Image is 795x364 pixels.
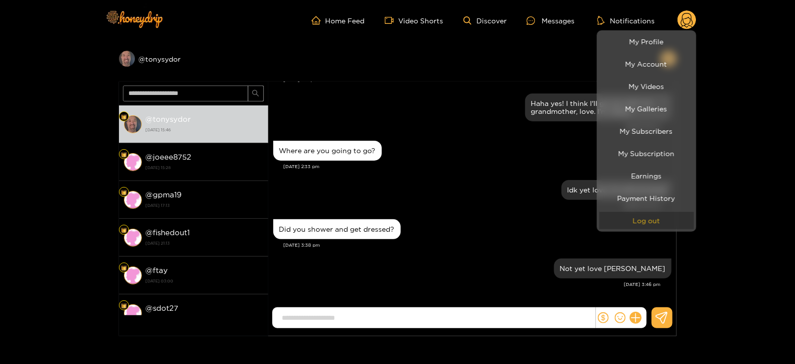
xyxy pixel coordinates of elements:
button: Log out [599,212,694,229]
a: My Account [599,55,694,73]
a: Payment History [599,189,694,207]
a: My Subscribers [599,122,694,140]
a: My Galleries [599,100,694,117]
a: My Profile [599,33,694,50]
a: My Videos [599,78,694,95]
a: My Subscription [599,145,694,162]
a: Earnings [599,167,694,184]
